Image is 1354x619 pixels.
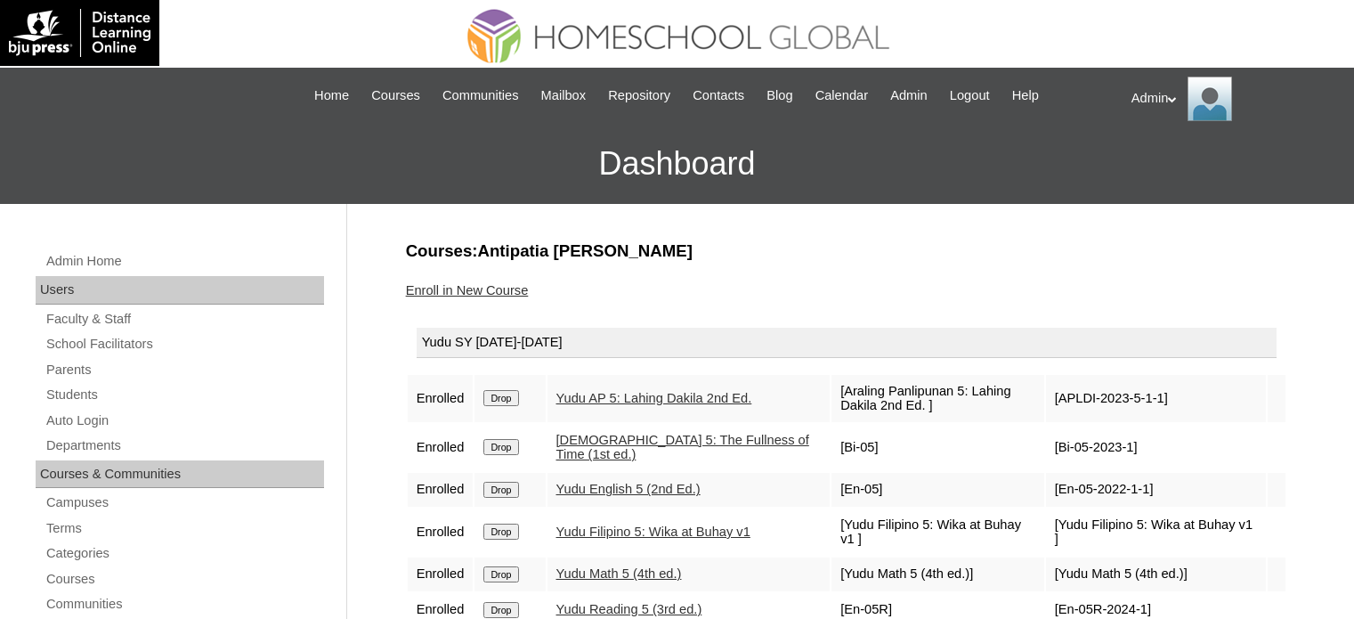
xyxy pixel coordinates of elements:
[1046,375,1266,422] td: [APLDI-2023-5-1-1]
[483,566,518,582] input: Drop
[1188,77,1232,121] img: Admin Homeschool Global
[556,602,702,616] a: Yudu Reading 5 (3rd ed.)
[1003,86,1048,106] a: Help
[36,460,324,489] div: Courses & Communities
[556,482,701,496] a: Yudu English 5 (2nd Ed.)
[362,86,429,106] a: Courses
[408,509,474,556] td: Enrolled
[556,566,682,581] a: Yudu Math 5 (4th ed.)
[890,86,928,106] span: Admin
[371,86,420,106] span: Courses
[831,424,1044,471] td: [Bi-05]
[831,473,1044,507] td: [En-05]
[45,435,324,457] a: Departments
[831,375,1044,422] td: [Araling Panlipunan 5: Lahing Dakila 2nd Ed. ]
[831,509,1044,556] td: [Yudu Filipino 5: Wika at Buhay v1 ]
[1046,473,1266,507] td: [En-05-2022-1-1]
[408,375,474,422] td: Enrolled
[417,328,1277,358] div: Yudu SY [DATE]-[DATE]
[408,424,474,471] td: Enrolled
[950,86,990,106] span: Logout
[483,524,518,540] input: Drop
[45,410,324,432] a: Auto Login
[483,602,518,618] input: Drop
[556,391,752,405] a: Yudu AP 5: Lahing Dakila 2nd Ed.
[483,439,518,455] input: Drop
[599,86,679,106] a: Repository
[45,593,324,615] a: Communities
[1046,424,1266,471] td: [Bi-05-2023-1]
[45,333,324,355] a: School Facilitators
[1131,77,1336,121] div: Admin
[408,558,474,591] td: Enrolled
[608,86,670,106] span: Repository
[693,86,744,106] span: Contacts
[406,283,529,297] a: Enroll in New Course
[442,86,519,106] span: Communities
[541,86,587,106] span: Mailbox
[406,240,1287,263] h3: Courses:Antipatia [PERSON_NAME]
[45,384,324,406] a: Students
[941,86,999,106] a: Logout
[815,86,868,106] span: Calendar
[45,542,324,565] a: Categories
[408,473,474,507] td: Enrolled
[758,86,801,106] a: Blog
[684,86,753,106] a: Contacts
[45,517,324,540] a: Terms
[483,482,518,498] input: Drop
[483,390,518,406] input: Drop
[9,9,150,57] img: logo-white.png
[9,124,1345,204] h3: Dashboard
[807,86,877,106] a: Calendar
[36,276,324,305] div: Users
[1046,558,1266,591] td: [Yudu Math 5 (4th ed.)]
[1012,86,1039,106] span: Help
[532,86,596,106] a: Mailbox
[45,359,324,381] a: Parents
[831,558,1044,591] td: [Yudu Math 5 (4th ed.)]
[314,86,349,106] span: Home
[881,86,936,106] a: Admin
[556,525,750,539] a: Yudu Filipino 5: Wika at Buhay v1
[556,433,809,462] a: [DEMOGRAPHIC_DATA] 5: The Fullness of Time (1st ed.)
[434,86,528,106] a: Communities
[1046,509,1266,556] td: [Yudu Filipino 5: Wika at Buhay v1 ]
[45,492,324,514] a: Campuses
[766,86,792,106] span: Blog
[45,250,324,273] a: Admin Home
[45,568,324,590] a: Courses
[305,86,358,106] a: Home
[45,308,324,330] a: Faculty & Staff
